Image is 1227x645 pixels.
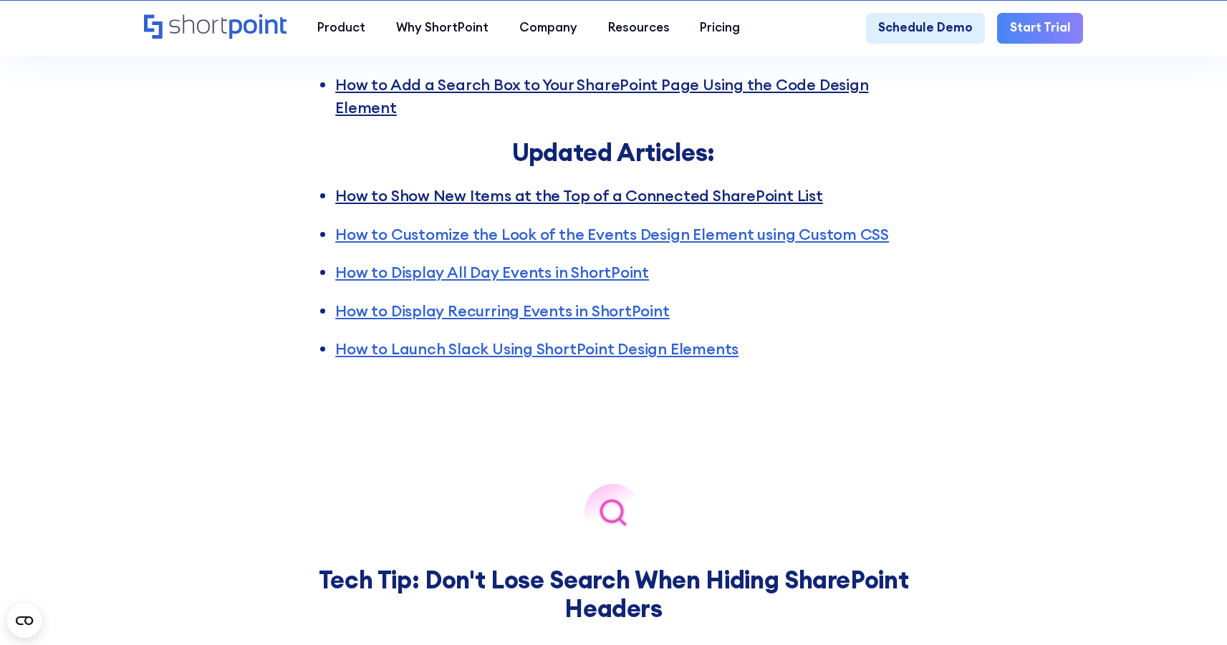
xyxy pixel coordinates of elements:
a: Resources [592,13,685,44]
a: Home [144,14,287,41]
iframe: Chat Widget [1155,576,1227,645]
strong: Tech Tip: Don't Lose Search When Hiding SharePoint Headers [319,564,909,624]
a: How to Launch Slack Using ShortPoint Design Elements [335,339,738,359]
a: Start Trial [997,13,1082,44]
a: How to Show New Items at the Top of a Connected SharePoint List [335,186,823,205]
div: Product [317,19,365,37]
div: Company [519,19,577,37]
a: Company [504,13,592,44]
div: Why ShortPoint [396,19,489,37]
a: How to Display All Day Events in ShortPoint [335,263,649,282]
strong: Updated Articles: [512,137,715,168]
a: Why ShortPoint [381,13,504,44]
a: Schedule Demo [866,13,985,44]
a: Pricing [685,13,756,44]
div: Pricing [700,19,740,37]
a: How to Customize the Look of the Events Design Element using Custom CSS [335,225,889,244]
a: How to Display Recurring Events in ShortPoint [335,301,669,321]
a: How to Add a Search Box to Your SharePoint Page Using the Code Design Element [335,75,868,117]
button: Open CMP widget [7,603,42,638]
div: Resources [608,19,670,37]
a: Product [302,13,381,44]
